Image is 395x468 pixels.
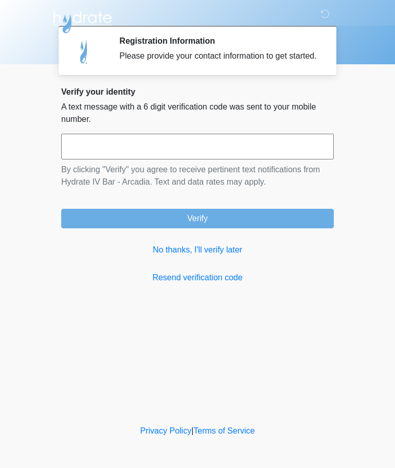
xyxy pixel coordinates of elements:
button: Verify [61,209,334,228]
p: By clicking "Verify" you agree to receive pertinent text notifications from Hydrate IV Bar - Arca... [61,164,334,188]
img: Agent Avatar [69,36,100,67]
p: A text message with a 6 digit verification code was sent to your mobile number. [61,101,334,125]
a: Resend verification code [61,272,334,284]
a: Privacy Policy [140,426,192,435]
a: Terms of Service [193,426,255,435]
img: Hydrate IV Bar - Arcadia Logo [51,8,114,34]
a: No thanks, I'll verify later [61,244,334,256]
h2: Verify your identity [61,87,334,97]
a: | [191,426,193,435]
div: Please provide your contact information to get started. [119,50,318,62]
